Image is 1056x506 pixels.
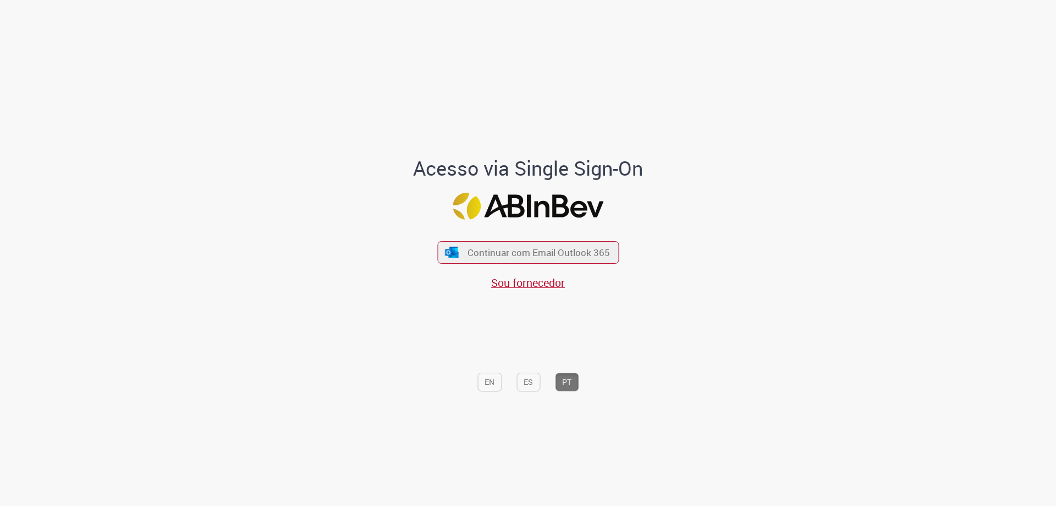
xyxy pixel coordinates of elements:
a: Sou fornecedor [491,275,565,290]
span: Continuar com Email Outlook 365 [468,246,610,259]
button: ícone Azure/Microsoft 360 Continuar com Email Outlook 365 [437,241,619,264]
button: PT [555,373,579,391]
h1: Acesso via Single Sign-On [376,157,681,179]
button: EN [477,373,502,391]
img: ícone Azure/Microsoft 360 [444,247,460,258]
img: Logo ABInBev [453,193,603,220]
button: ES [516,373,540,391]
